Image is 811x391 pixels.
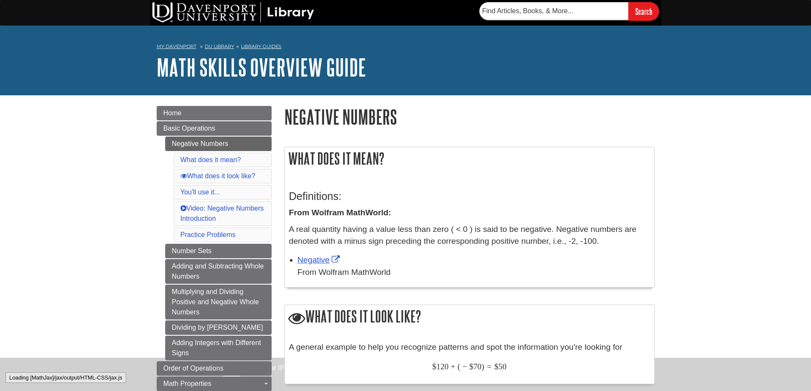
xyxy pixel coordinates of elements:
[163,365,224,372] span: Order of Operations
[289,190,650,203] h3: Definitions:
[298,255,342,264] a: Link opens in new window
[152,2,314,23] img: DU Library
[165,336,272,360] a: Adding Integers with Different Signs
[181,156,241,163] a: What does it mean?
[165,244,272,258] a: Number Sets
[181,205,264,222] a: Video: Negative Numbers Introduction
[298,266,650,279] div: From Wolfram MathWorld
[157,377,272,391] a: Math Properties
[157,361,272,376] a: Order of Operations
[285,147,654,170] h2: What does it mean?
[473,362,481,371] span: 70
[285,305,654,329] h2: What does it look like?
[494,362,499,371] span: $
[469,362,473,371] span: $
[157,121,272,136] a: Basic Operations
[432,362,436,371] span: $
[165,259,272,284] a: Adding and Subtracting Whole Numbers
[165,320,272,335] a: Dividing by [PERSON_NAME]
[163,125,215,132] span: Basic Operations
[289,223,650,248] p: A real quantity having a value less than zero ( < 0 ) is said to be negative. Negative numbers ar...
[462,362,467,371] span: −
[436,362,449,371] span: 120
[451,362,456,371] span: +
[289,208,391,217] strong: From Wolfram MathWorld:
[181,231,236,238] a: Practice Problems
[628,2,659,20] input: Search
[241,43,281,49] a: Library Guides
[487,362,492,371] span: =
[499,362,507,371] span: 50
[479,2,659,20] form: Searches DU Library's articles, books, and more
[458,362,460,371] span: (
[181,188,220,196] a: You'll use it...
[157,54,366,80] a: Math Skills Overview Guide
[6,372,126,383] div: Loading [MathJax]/jax/output/HTML-CSS/jax.js
[205,43,234,49] a: DU Library
[157,41,655,54] nav: breadcrumb
[181,172,255,180] a: What does it look like?
[163,380,212,387] span: Math Properties
[289,341,650,354] p: A general example to help you recognize patterns and spot the information you're looking for
[157,106,272,120] a: Home
[165,285,272,320] a: Multiplying and Dividing Positive and Negative Whole Numbers
[479,2,628,20] input: Find Articles, Books, & More...
[163,109,182,117] span: Home
[481,362,484,371] span: )
[284,106,655,128] h1: Negative Numbers
[157,43,196,50] a: My Davenport
[165,137,272,151] a: Negative Numbers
